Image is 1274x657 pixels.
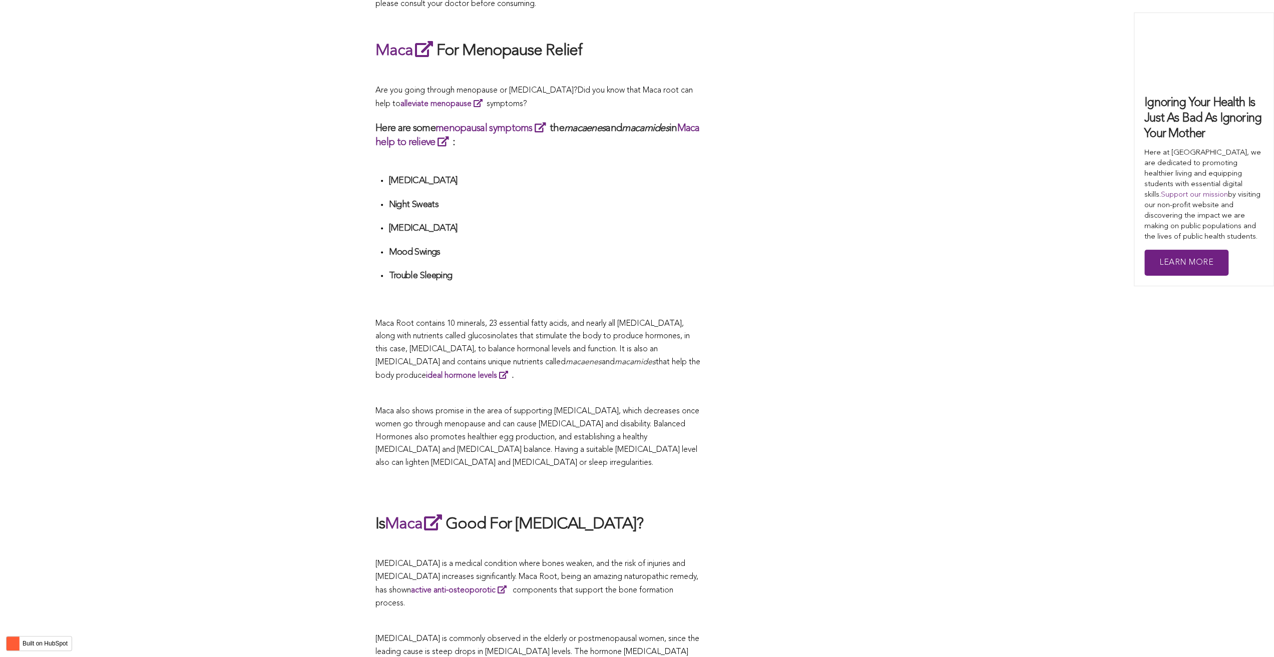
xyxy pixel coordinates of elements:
[400,100,487,108] a: alleviate menopause
[426,372,514,380] strong: .
[566,358,602,366] span: macaenes
[622,124,669,134] em: macamides
[388,175,701,187] h4: [MEDICAL_DATA]
[388,247,701,258] h4: Mood Swings
[602,358,615,366] span: and
[1224,609,1274,657] iframe: Chat Widget
[375,407,699,466] span: Maca also shows promise in the area of supporting [MEDICAL_DATA], which decreases once women go t...
[411,586,511,594] a: active anti-osteoporotic
[375,43,436,59] a: Maca
[6,636,72,651] button: Built on HubSpot
[436,124,550,134] a: menopausal symptoms
[375,320,690,366] span: Maca Root contains 10 minerals, 23 essential fatty acids, and nearly all [MEDICAL_DATA], along wi...
[375,87,578,95] span: Are you going through menopause or [MEDICAL_DATA]?
[19,637,72,650] label: Built on HubSpot
[375,560,698,607] span: [MEDICAL_DATA] is a medical condition where bones weaken, and the risk of injuries and [MEDICAL_D...
[564,124,606,134] em: macaenes
[385,516,446,532] a: Maca
[375,39,701,62] h2: For Menopause Relief
[7,637,19,649] img: HubSpot sprocket logo
[375,121,701,149] h3: Here are some the and in :
[388,199,701,211] h4: Night Sweats
[1144,250,1228,276] a: Learn More
[388,223,701,234] h4: [MEDICAL_DATA]
[375,124,699,148] a: Maca help to relieve
[388,270,701,282] h4: Trouble Sleeping
[375,512,701,535] h2: Is Good For [MEDICAL_DATA]?
[615,358,656,366] span: macamides
[426,372,512,380] a: ideal hormone levels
